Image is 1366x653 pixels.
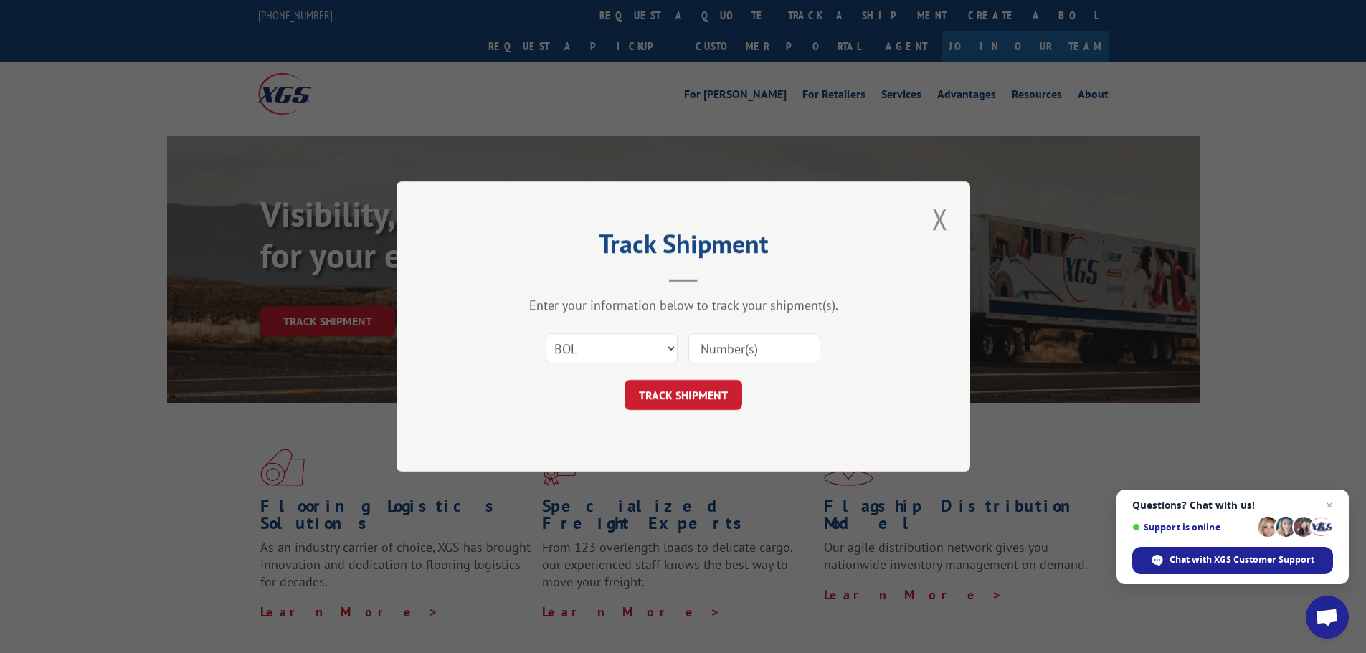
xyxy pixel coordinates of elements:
button: Close modal [928,199,952,239]
div: Enter your information below to track your shipment(s). [468,297,898,313]
span: Questions? Chat with us! [1132,500,1333,511]
h2: Track Shipment [468,234,898,261]
span: Chat with XGS Customer Support [1132,547,1333,574]
button: TRACK SHIPMENT [625,380,742,410]
span: Chat with XGS Customer Support [1170,553,1314,566]
a: Open chat [1306,596,1349,639]
span: Support is online [1132,522,1253,533]
input: Number(s) [688,333,820,363]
